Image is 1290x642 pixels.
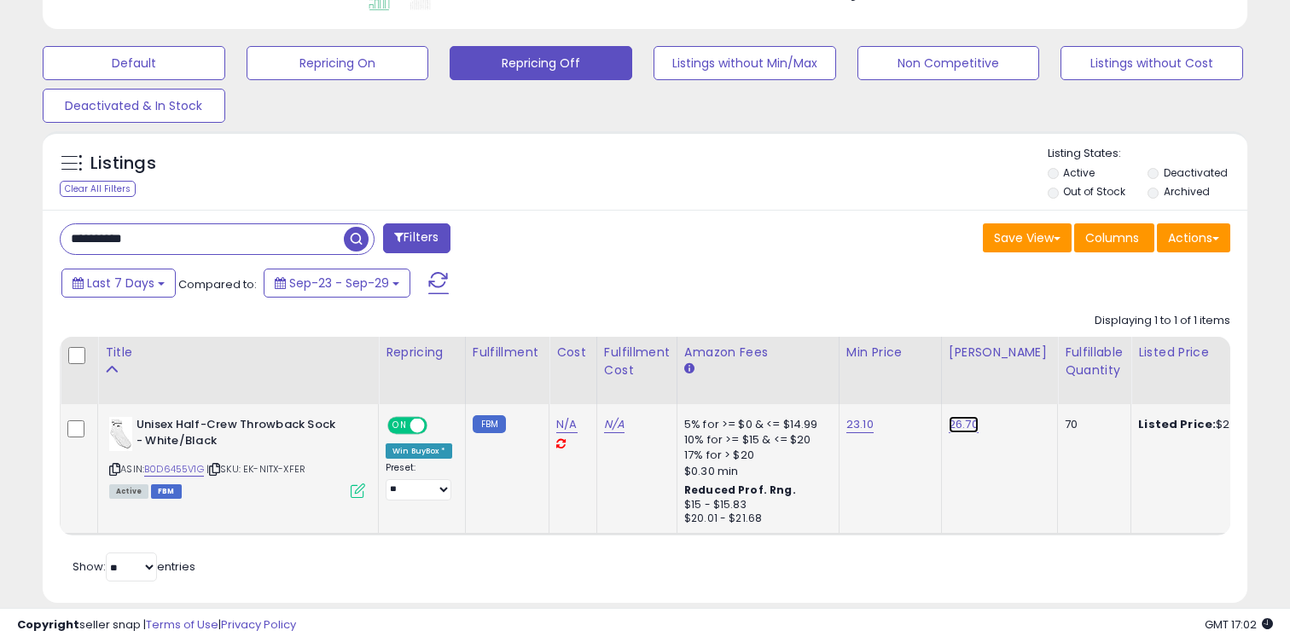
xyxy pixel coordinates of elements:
[151,484,182,499] span: FBM
[1164,165,1228,180] label: Deactivated
[221,616,296,633] a: Privacy Policy
[1065,417,1118,432] div: 70
[61,269,176,298] button: Last 7 Days
[178,276,257,292] span: Compared to:
[1060,46,1243,80] button: Listings without Cost
[450,46,632,80] button: Repricing Off
[1063,184,1125,199] label: Out of Stock
[1065,344,1124,379] div: Fulfillable Quantity
[1205,616,1273,633] span: 2025-10-7 17:02 GMT
[1138,416,1216,432] b: Listed Price:
[556,344,590,361] div: Cost
[73,558,195,575] span: Show: entries
[684,432,826,448] div: 10% for >= $15 & <= $20
[87,275,154,292] span: Last 7 Days
[137,417,344,453] b: Unisex Half-Crew Throwback Sock - White/Black
[684,417,826,432] div: 5% for >= $0 & <= $14.99
[949,344,1050,361] div: [PERSON_NAME]
[17,617,296,633] div: seller snap | |
[556,416,577,433] a: N/A
[684,344,832,361] div: Amazon Fees
[1157,223,1230,252] button: Actions
[473,344,542,361] div: Fulfillment
[1138,344,1286,361] div: Listed Price
[846,344,934,361] div: Min Price
[386,443,452,459] div: Win BuyBox *
[1074,223,1154,252] button: Columns
[684,448,826,463] div: 17% for > $20
[264,269,410,298] button: Sep-23 - Sep-29
[1095,313,1230,329] div: Displaying 1 to 1 of 1 items
[1138,417,1280,432] div: $25.16
[383,223,450,253] button: Filters
[684,498,826,512] div: $15 - $15.83
[386,344,458,361] div: Repricing
[684,464,826,479] div: $0.30 min
[206,462,305,476] span: | SKU: EK-NITX-XFER
[146,616,218,633] a: Terms of Use
[1063,165,1095,180] label: Active
[247,46,429,80] button: Repricing On
[60,181,136,197] div: Clear All Filters
[389,419,410,433] span: ON
[857,46,1040,80] button: Non Competitive
[1164,184,1210,199] label: Archived
[105,344,371,361] div: Title
[109,417,132,451] img: 21uicfoxYbL._SL40_.jpg
[473,415,506,433] small: FBM
[1048,146,1248,162] p: Listing States:
[43,89,225,123] button: Deactivated & In Stock
[684,483,796,497] b: Reduced Prof. Rng.
[604,344,670,379] div: Fulfillment Cost
[654,46,836,80] button: Listings without Min/Max
[109,484,148,499] span: All listings currently available for purchase on Amazon
[949,416,979,433] a: 26.70
[17,616,79,633] strong: Copyright
[846,416,874,433] a: 23.10
[983,223,1072,252] button: Save View
[43,46,225,80] button: Default
[386,462,452,500] div: Preset:
[684,361,694,377] small: Amazon Fees.
[90,152,156,176] h5: Listings
[1085,229,1139,246] span: Columns
[684,512,826,526] div: $20.01 - $21.68
[109,417,365,496] div: ASIN:
[289,275,389,292] span: Sep-23 - Sep-29
[425,419,452,433] span: OFF
[144,462,204,477] a: B0D6455V1G
[604,416,625,433] a: N/A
